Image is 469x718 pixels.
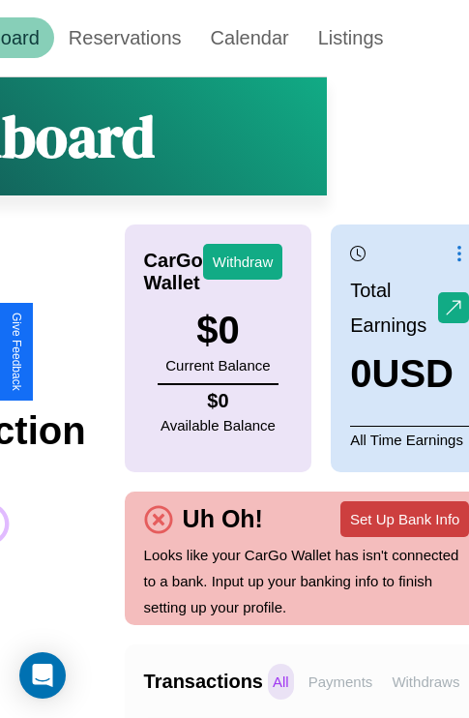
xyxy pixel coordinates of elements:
[165,352,270,378] p: Current Balance
[196,17,304,58] a: Calendar
[19,652,66,699] div: Open Intercom Messenger
[144,250,203,294] h4: CarGo Wallet
[268,664,294,700] p: All
[387,664,464,700] p: Withdraws
[54,17,196,58] a: Reservations
[173,505,273,533] h4: Uh Oh!
[10,313,23,391] div: Give Feedback
[161,412,276,438] p: Available Balance
[165,309,270,352] h3: $ 0
[350,426,469,453] p: All Time Earnings
[340,501,469,537] button: Set Up Bank Info
[144,671,263,693] h4: Transactions
[203,244,283,280] button: Withdraw
[350,352,469,396] h3: 0 USD
[161,390,276,412] h4: $ 0
[304,17,398,58] a: Listings
[350,273,438,343] p: Total Earnings
[304,664,378,700] p: Payments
